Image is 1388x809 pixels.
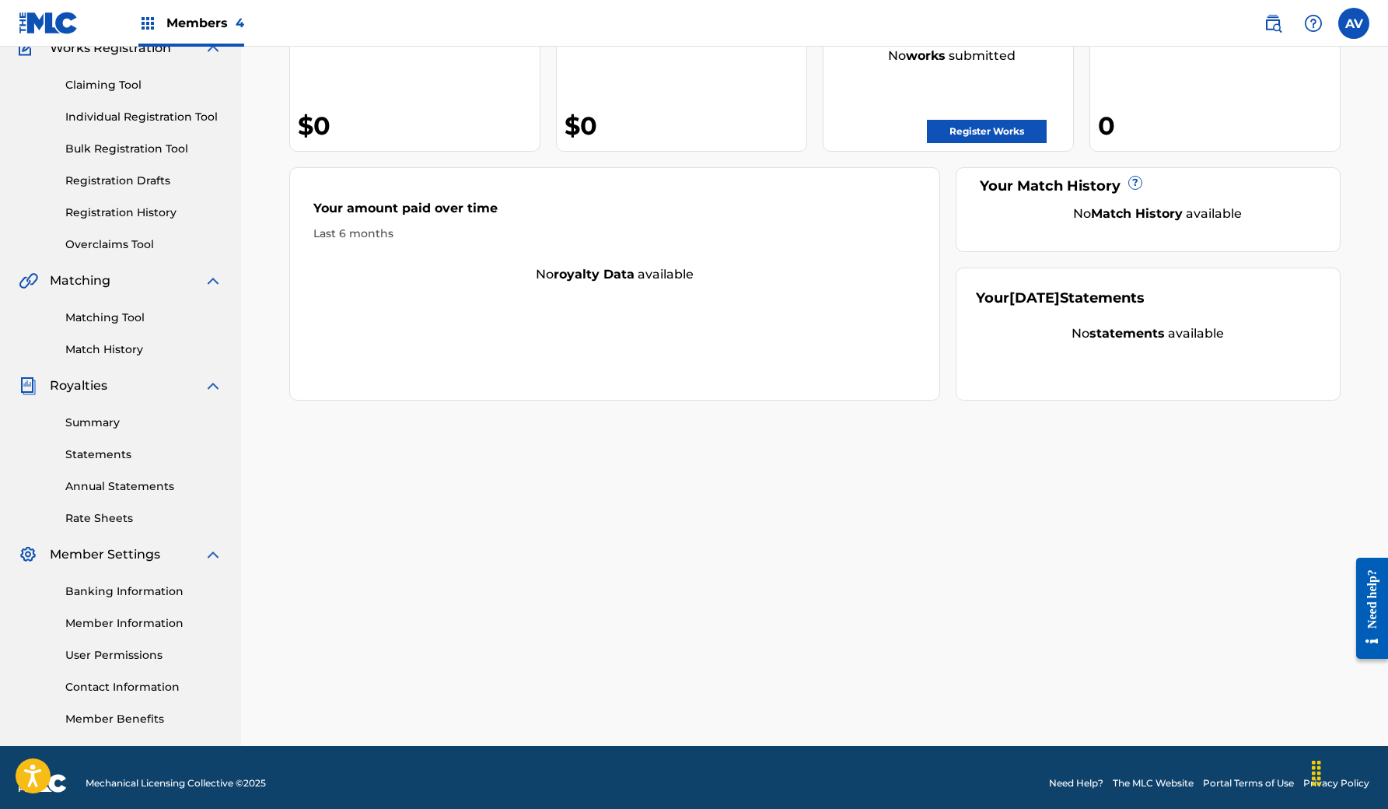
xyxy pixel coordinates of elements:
[19,271,38,290] img: Matching
[1257,8,1288,39] a: Public Search
[204,271,222,290] img: expand
[65,583,222,600] a: Banking Information
[19,39,39,58] img: Works Registration
[1129,177,1142,189] span: ?
[1303,776,1369,790] a: Privacy Policy
[65,109,222,125] a: Individual Registration Tool
[995,205,1320,223] div: No available
[50,271,110,290] span: Matching
[1089,326,1165,341] strong: statements
[65,173,222,189] a: Registration Drafts
[65,447,222,463] a: Statements
[138,14,157,33] img: Top Rightsholders
[204,39,222,58] img: expand
[19,12,79,34] img: MLC Logo
[1009,289,1060,306] span: [DATE]
[65,310,222,326] a: Matching Tool
[65,711,222,727] a: Member Benefits
[1091,206,1183,221] strong: Match History
[1203,776,1294,790] a: Portal Terms of Use
[65,341,222,358] a: Match History
[313,226,917,242] div: Last 6 months
[1049,776,1103,790] a: Need Help?
[65,236,222,253] a: Overclaims Tool
[65,647,222,664] a: User Permissions
[1098,108,1340,143] div: 0
[313,199,917,226] div: Your amount paid over time
[19,376,37,395] img: Royalties
[166,14,244,32] span: Members
[1304,750,1329,797] div: Drag
[65,679,222,695] a: Contact Information
[1344,545,1388,673] iframe: Resource Center
[65,415,222,431] a: Summary
[1304,14,1323,33] img: help
[236,16,244,30] span: 4
[554,267,635,282] strong: royalty data
[19,545,37,564] img: Member Settings
[290,265,940,284] div: No available
[1298,8,1329,39] div: Help
[831,47,1073,65] div: No submitted
[65,615,222,632] a: Member Information
[65,141,222,157] a: Bulk Registration Tool
[50,39,171,58] span: Works Registration
[65,510,222,527] a: Rate Sheets
[976,324,1320,343] div: No available
[65,205,222,221] a: Registration History
[204,545,222,564] img: expand
[976,176,1320,197] div: Your Match History
[298,108,540,143] div: $0
[50,376,107,395] span: Royalties
[1310,734,1388,809] iframe: Chat Widget
[65,77,222,93] a: Claiming Tool
[1264,14,1282,33] img: search
[1113,776,1194,790] a: The MLC Website
[1338,8,1369,39] div: User Menu
[906,48,946,63] strong: works
[65,478,222,495] a: Annual Statements
[927,120,1047,143] a: Register Works
[565,108,806,143] div: $0
[204,376,222,395] img: expand
[86,776,266,790] span: Mechanical Licensing Collective © 2025
[976,288,1145,309] div: Your Statements
[50,545,160,564] span: Member Settings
